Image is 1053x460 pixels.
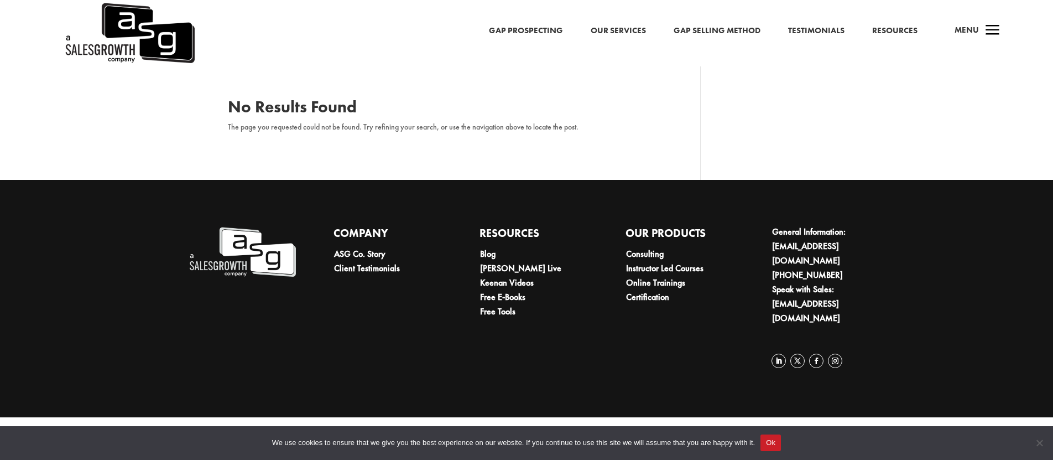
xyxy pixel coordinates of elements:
a: Client Testimonials [334,262,400,274]
a: Testimonials [788,24,845,38]
a: [EMAIL_ADDRESS][DOMAIN_NAME] [772,240,840,266]
a: Online Trainings [626,277,685,288]
span: Menu [955,24,979,35]
a: Free E-Books [480,291,525,303]
h4: Resources [479,225,587,247]
a: Free Tools [480,306,515,317]
button: Ok [760,435,781,451]
img: A Sales Growth Company [188,225,296,280]
p: The page you requested could not be found. Try refining your search, or use the navigation above ... [228,121,668,134]
a: Blog [480,248,496,260]
li: Speak with Sales: [772,282,879,325]
h4: Our Products [625,225,733,247]
a: Follow on LinkedIn [771,354,786,368]
a: Our Services [591,24,646,38]
a: Keenan Videos [480,277,534,288]
a: [PERSON_NAME] Live [480,262,561,274]
a: Follow on Facebook [809,354,823,368]
a: Follow on X [790,354,805,368]
h1: No Results Found [228,99,668,121]
a: Gap Prospecting [489,24,563,38]
a: Certification [626,291,669,303]
a: Resources [872,24,918,38]
span: We use cookies to ensure that we give you the best experience on our website. If you continue to ... [272,437,755,448]
a: Instructor Led Courses [626,262,703,274]
h4: Company [333,225,441,247]
a: [PHONE_NUMBER] [772,269,843,281]
span: a [982,20,1004,42]
a: [EMAIL_ADDRESS][DOMAIN_NAME] [772,298,840,324]
li: General Information: [772,225,879,268]
a: ASG Co. Story [334,248,385,260]
a: Follow on Instagram [828,354,842,368]
a: Consulting [626,248,664,260]
a: Gap Selling Method [674,24,760,38]
span: No [1034,437,1045,448]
